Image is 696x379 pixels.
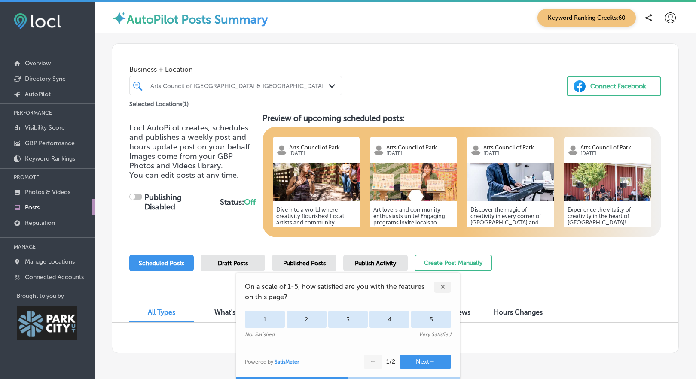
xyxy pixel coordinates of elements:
[400,355,451,369] button: Next→
[214,308,252,316] span: What's New
[144,193,182,212] strong: Publishing Disabled
[568,206,647,303] h5: Experience the vitality of creativity in the heart of [GEOGRAPHIC_DATA]! Community members are in...
[567,76,661,96] button: Connect Facebook
[112,11,127,26] img: autopilot-icon
[245,282,434,302] span: On a scale of 1-5, how satisfied are you with the features on this page?
[470,145,481,155] img: logo
[467,163,554,201] img: 17538982759dcd3639-b8ac-447d-b863-f22f1aab489e_2024-08-26.jpg
[25,188,70,196] p: Photos & Videos
[564,163,651,201] img: 1753898280e07b66c9-f640-43dd-92ba-3f39c509f3db_2024-08-26.jpg
[25,124,65,131] p: Visibility Score
[415,255,492,271] button: Create Post Manually
[25,258,75,265] p: Manage Locations
[373,206,453,303] h5: Art lovers and community enthusiasts unite! Engaging programs invite locals to explore their crea...
[483,144,550,151] p: Arts Council of Park...
[129,65,342,73] span: Business + Location
[245,311,285,328] div: 1
[14,13,61,29] img: fda3e92497d09a02dc62c9cd864e3231.png
[25,155,75,162] p: Keyword Rankings
[245,331,275,337] div: Not Satisfied
[287,311,327,328] div: 2
[218,260,248,267] span: Draft Posts
[139,260,184,267] span: Scheduled Posts
[369,311,409,328] div: 4
[17,293,95,299] p: Brought to you by
[537,9,636,27] span: Keyword Ranking Credits: 60
[129,123,252,170] span: Locl AutoPilot creates, schedules and publishes a weekly post and hours update post on your behal...
[276,145,287,155] img: logo
[328,311,368,328] div: 3
[220,197,256,207] strong: Status:
[276,206,356,303] h5: Dive into a world where creativity flourishes! Local artists and community members unite through ...
[370,163,457,201] img: 1753898282aee1e296-cd74-4a3d-83ae-98d4fccc786d_2024-08-26.jpg
[568,145,578,155] img: logo
[148,308,175,316] span: All Types
[25,91,51,98] p: AutoPilot
[25,75,66,82] p: Directory Sync
[17,306,77,340] img: Park City
[364,355,382,369] button: ←
[580,151,647,156] p: [DATE]
[273,163,360,201] img: dea14539-7146-42e4-bf92-07b8bed666e8CWiley_AOT244.jpg
[150,82,330,89] div: Arts Council of [GEOGRAPHIC_DATA] & [GEOGRAPHIC_DATA]
[483,151,550,156] p: [DATE]
[129,97,189,108] p: Selected Locations ( 1 )
[494,308,543,316] span: Hours Changes
[244,197,256,207] span: Off
[470,206,550,303] h5: Discover the magic of creativity in every corner of [GEOGRAPHIC_DATA] and [GEOGRAPHIC_DATA]! The ...
[25,139,75,147] p: GBP Performance
[434,282,451,293] div: ✕
[289,151,356,156] p: [DATE]
[419,331,451,337] div: Very Satisfied
[263,113,662,123] h3: Preview of upcoming scheduled posts:
[373,145,384,155] img: logo
[245,359,299,365] div: Powered by
[411,311,451,328] div: 5
[127,12,268,27] label: AutoPilot Posts Summary
[25,204,40,211] p: Posts
[283,260,326,267] span: Published Posts
[386,358,395,365] div: 1 / 2
[25,219,55,227] p: Reputation
[25,273,84,281] p: Connected Accounts
[355,260,396,267] span: Publish Activity
[275,359,299,365] a: SatisMeter
[129,170,239,180] span: You can edit posts at any time.
[386,151,453,156] p: [DATE]
[590,80,646,93] div: Connect Facebook
[386,144,453,151] p: Arts Council of Park...
[289,144,356,151] p: Arts Council of Park...
[580,144,647,151] p: Arts Council of Park...
[25,60,51,67] p: Overview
